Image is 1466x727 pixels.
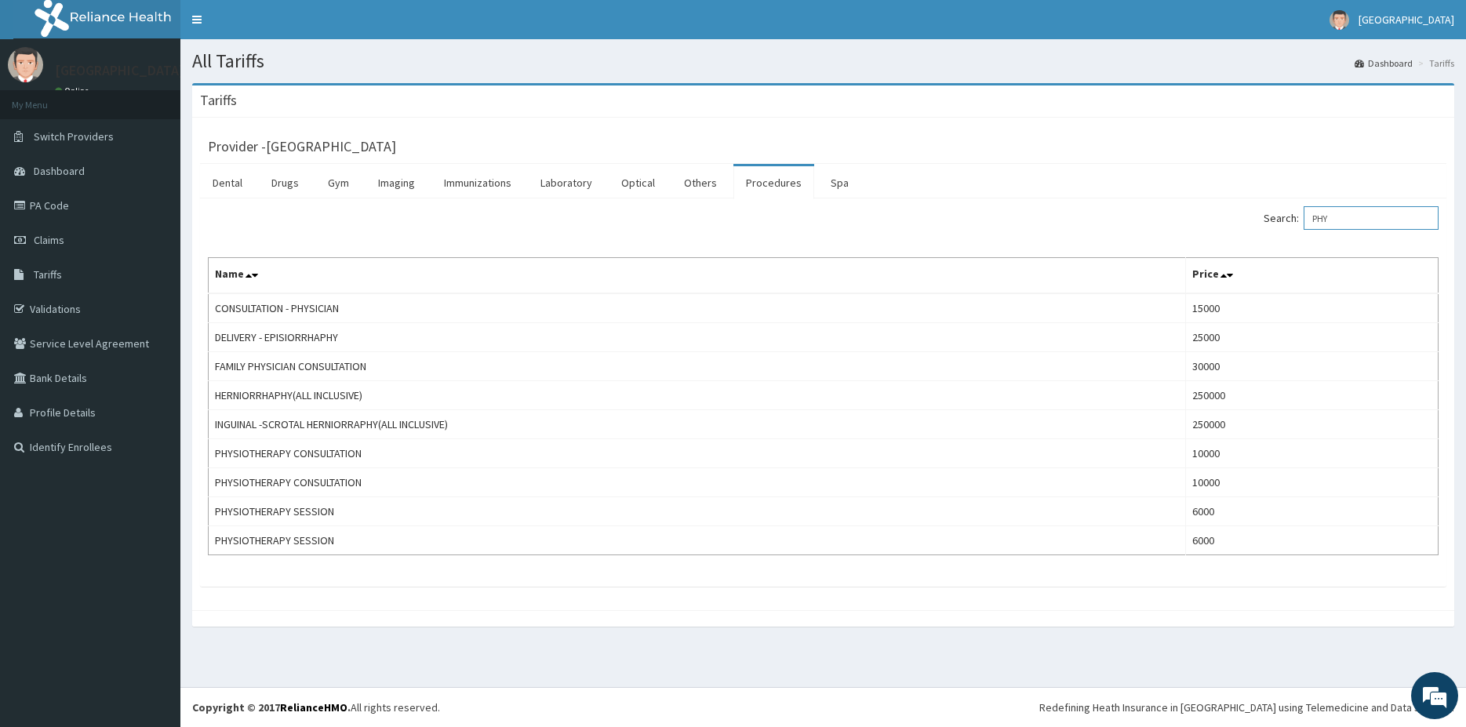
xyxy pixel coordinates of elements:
span: Switch Providers [34,129,114,144]
span: We're online! [91,198,216,356]
td: 6000 [1186,526,1439,555]
a: Online [55,85,93,96]
img: User Image [1330,10,1349,30]
td: PHYSIOTHERAPY CONSULTATION [209,439,1186,468]
a: Laboratory [528,166,605,199]
a: Spa [818,166,861,199]
h3: Provider - [GEOGRAPHIC_DATA] [208,140,396,154]
a: Optical [609,166,668,199]
td: 30000 [1186,352,1439,381]
a: Dashboard [1355,56,1413,70]
td: INGUINAL -SCROTAL HERNIORRAPHY(ALL INCLUSIVE) [209,410,1186,439]
span: [GEOGRAPHIC_DATA] [1359,13,1454,27]
td: 15000 [1186,293,1439,323]
td: 10000 [1186,468,1439,497]
div: Minimize live chat window [257,8,295,45]
th: Price [1186,258,1439,294]
span: Dashboard [34,164,85,178]
div: Chat with us now [82,88,264,108]
td: CONSULTATION - PHYSICIAN [209,293,1186,323]
p: [GEOGRAPHIC_DATA] [55,64,184,78]
td: 10000 [1186,439,1439,468]
strong: Copyright © 2017 . [192,700,351,714]
span: Claims [34,233,64,247]
span: Tariffs [34,267,62,282]
a: Imaging [366,166,427,199]
td: PHYSIOTHERAPY SESSION [209,526,1186,555]
td: HERNIORRHAPHY(ALL INCLUSIVE) [209,381,1186,410]
div: Redefining Heath Insurance in [GEOGRAPHIC_DATA] using Telemedicine and Data Science! [1039,700,1454,715]
textarea: Type your message and hit 'Enter' [8,428,299,483]
td: DELIVERY - EPISIORRHAPHY [209,323,1186,352]
h1: All Tariffs [192,51,1454,71]
td: PHYSIOTHERAPY SESSION [209,497,1186,526]
input: Search: [1304,206,1439,230]
a: Gym [315,166,362,199]
li: Tariffs [1414,56,1454,70]
td: PHYSIOTHERAPY CONSULTATION [209,468,1186,497]
td: FAMILY PHYSICIAN CONSULTATION [209,352,1186,381]
a: Immunizations [431,166,524,199]
h3: Tariffs [200,93,237,107]
td: 250000 [1186,381,1439,410]
a: Drugs [259,166,311,199]
label: Search: [1264,206,1439,230]
footer: All rights reserved. [180,687,1466,727]
img: User Image [8,47,43,82]
td: 25000 [1186,323,1439,352]
td: 250000 [1186,410,1439,439]
td: 6000 [1186,497,1439,526]
th: Name [209,258,1186,294]
a: Dental [200,166,255,199]
a: RelianceHMO [280,700,347,714]
img: d_794563401_company_1708531726252_794563401 [29,78,64,118]
a: Procedures [733,166,814,199]
a: Others [671,166,729,199]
